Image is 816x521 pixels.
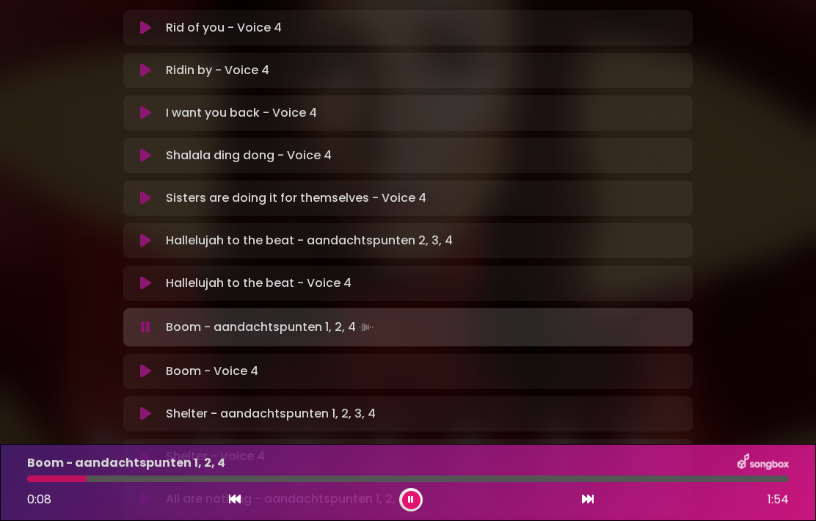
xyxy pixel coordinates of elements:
[166,19,282,37] p: Rid of you - Voice 4
[166,317,376,338] p: Boom - aandachtspunten 1, 2, 4
[166,189,426,207] p: Sisters are doing it for themselves - Voice 4
[166,62,269,79] p: Ridin by - Voice 4
[768,491,789,509] span: 1:54
[27,454,225,472] p: Boom - aandachtspunten 1, 2, 4
[166,405,376,423] p: Shelter - aandachtspunten 1, 2, 3, 4
[166,232,453,249] p: Hallelujah to the beat - aandachtspunten 2, 3, 4
[356,317,376,338] img: waveform4.gif
[166,147,332,164] p: Shalala ding dong - Voice 4
[166,104,317,122] p: I want you back - Voice 4
[166,274,351,292] p: Hallelujah to the beat - Voice 4
[737,453,789,473] img: songbox-logo-white.png
[166,362,258,380] p: Boom - Voice 4
[27,491,51,508] span: 0:08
